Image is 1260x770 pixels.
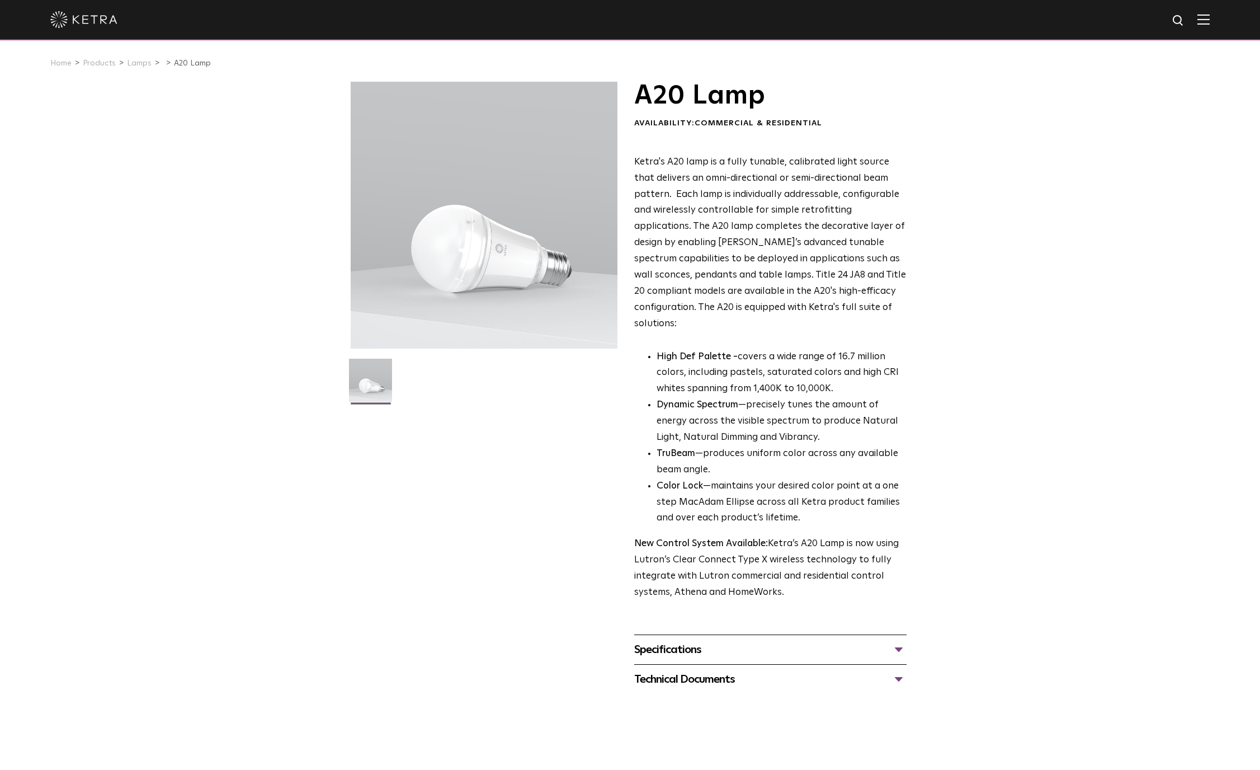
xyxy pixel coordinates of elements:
[634,539,768,548] strong: New Control System Available:
[634,157,906,328] span: Ketra's A20 lamp is a fully tunable, calibrated light source that delivers an omni-directional or...
[50,59,72,67] a: Home
[657,349,907,398] p: covers a wide range of 16.7 million colors, including pastels, saturated colors and high CRI whit...
[657,446,907,478] li: —produces uniform color across any available beam angle.
[695,119,822,127] span: Commercial & Residential
[83,59,116,67] a: Products
[657,449,695,458] strong: TruBeam
[657,397,907,446] li: —precisely tunes the amount of energy across the visible spectrum to produce Natural Light, Natur...
[657,400,738,410] strong: Dynamic Spectrum
[657,352,738,361] strong: High Def Palette -
[174,59,211,67] a: A20 Lamp
[50,11,117,28] img: ketra-logo-2019-white
[657,478,907,527] li: —maintains your desired color point at a one step MacAdam Ellipse across all Ketra product famili...
[634,641,907,659] div: Specifications
[634,118,907,129] div: Availability:
[349,359,392,410] img: A20-Lamp-2021-Web-Square
[634,670,907,688] div: Technical Documents
[1172,14,1186,28] img: search icon
[127,59,152,67] a: Lamps
[1197,14,1210,25] img: Hamburger%20Nav.svg
[634,82,907,110] h1: A20 Lamp
[657,481,703,491] strong: Color Lock
[634,536,907,601] p: Ketra’s A20 Lamp is now using Lutron’s Clear Connect Type X wireless technology to fully integrat...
